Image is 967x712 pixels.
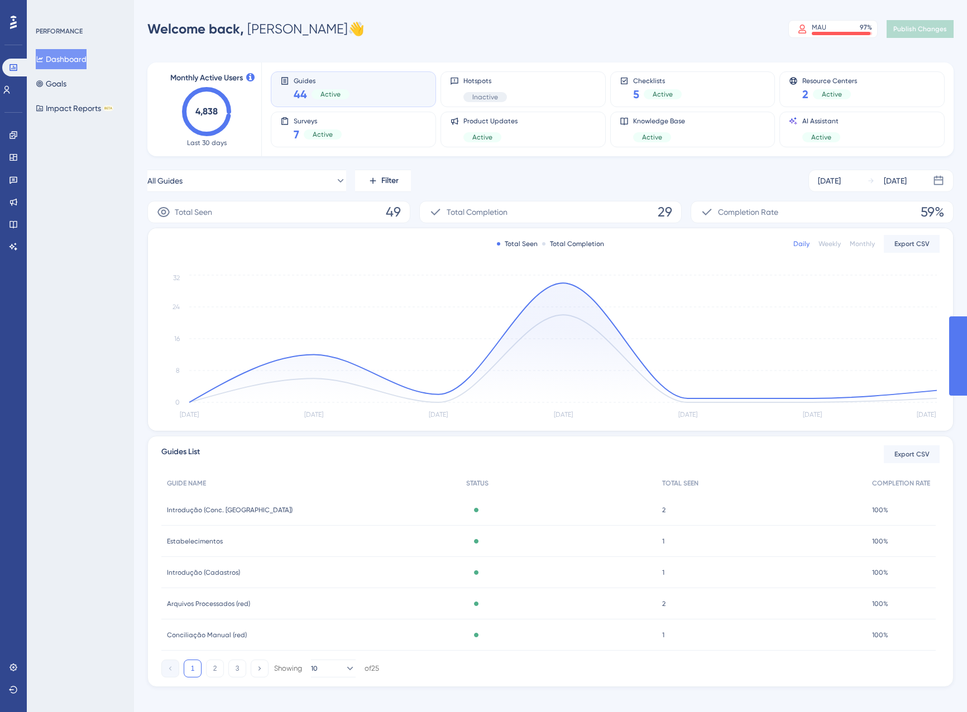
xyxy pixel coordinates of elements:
span: 7 [294,127,299,142]
span: 2 [662,506,666,514]
tspan: [DATE] [429,411,448,418]
span: Introdução (Cadastros) [167,568,240,577]
tspan: [DATE] [803,411,822,418]
span: Active [320,90,341,99]
button: Export CSV [884,235,940,253]
div: Showing [274,663,302,673]
span: 100% [872,537,888,546]
iframe: UserGuiding AI Assistant Launcher [920,668,954,701]
span: Active [811,133,831,142]
span: Monthly Active Users [170,71,243,85]
span: 1 [662,568,664,577]
div: Total Completion [542,239,604,248]
span: Filter [381,174,399,187]
span: Export CSV [894,239,930,248]
div: Total Seen [497,239,538,248]
span: 29 [658,203,672,221]
span: 59% [921,203,944,221]
tspan: [DATE] [180,411,199,418]
button: Impact ReportsBETA [36,98,113,118]
span: Conciliação Manual (red) [167,631,247,639]
span: 100% [872,599,888,608]
span: 100% [872,631,888,639]
span: AI Assistant [802,117,840,126]
div: Daily [793,239,810,248]
div: Monthly [850,239,875,248]
div: BETA [103,105,113,111]
span: 49 [386,203,401,221]
div: of 25 [365,663,379,673]
div: PERFORMANCE [36,27,83,36]
span: Estabelecimentos [167,537,223,546]
span: COMPLETION RATE [872,479,930,488]
span: Active [653,90,673,99]
span: Guides [294,76,350,84]
span: Last 30 days [187,138,227,147]
span: Hotspots [463,76,507,85]
span: Introdução (Conc. [GEOGRAPHIC_DATA]) [167,506,293,514]
span: All Guides [147,174,183,187]
button: Goals [36,74,66,94]
button: Export CSV [884,445,940,463]
tspan: 16 [174,335,180,343]
button: 2 [206,660,224,677]
button: Publish Changes [887,20,954,38]
tspan: 32 [173,274,180,282]
text: 4,838 [195,106,218,117]
div: 97 % [860,23,872,32]
span: Surveys [294,117,342,124]
span: 2 [662,599,666,608]
span: 1 [662,631,664,639]
span: Checklists [633,76,682,84]
button: 1 [184,660,202,677]
tspan: 0 [175,398,180,406]
span: Total Seen [175,205,212,219]
span: 100% [872,506,888,514]
span: 2 [802,86,808,102]
span: Active [472,133,492,142]
tspan: [DATE] [304,411,323,418]
span: Active [822,90,842,99]
button: 10 [311,660,356,677]
span: Arquivos Processados (red) [167,599,250,608]
span: Welcome back, [147,21,244,37]
span: STATUS [466,479,489,488]
span: Publish Changes [893,25,947,33]
span: Guides List [161,445,200,463]
div: [PERSON_NAME] 👋 [147,20,365,38]
button: All Guides [147,170,346,192]
span: Active [642,133,662,142]
button: Dashboard [36,49,87,69]
tspan: [DATE] [678,411,697,418]
span: GUIDE NAME [167,479,206,488]
span: Resource Centers [802,76,857,84]
tspan: 24 [173,303,180,311]
div: MAU [812,23,826,32]
span: 10 [311,664,318,673]
span: Inactive [472,93,498,102]
button: 3 [228,660,246,677]
span: TOTAL SEEN [662,479,698,488]
button: Filter [355,170,411,192]
tspan: 8 [176,367,180,374]
span: 100% [872,568,888,577]
tspan: [DATE] [554,411,573,418]
span: Total Completion [447,205,508,219]
span: Completion Rate [718,205,778,219]
span: Knowledge Base [633,117,685,126]
span: Active [313,130,333,139]
span: Export CSV [894,450,930,459]
span: 44 [294,86,307,102]
span: 1 [662,537,664,546]
tspan: [DATE] [917,411,936,418]
span: 5 [633,86,639,102]
div: Weekly [818,239,841,248]
div: [DATE] [818,174,841,187]
span: Product Updates [463,117,518,126]
div: [DATE] [884,174,907,187]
